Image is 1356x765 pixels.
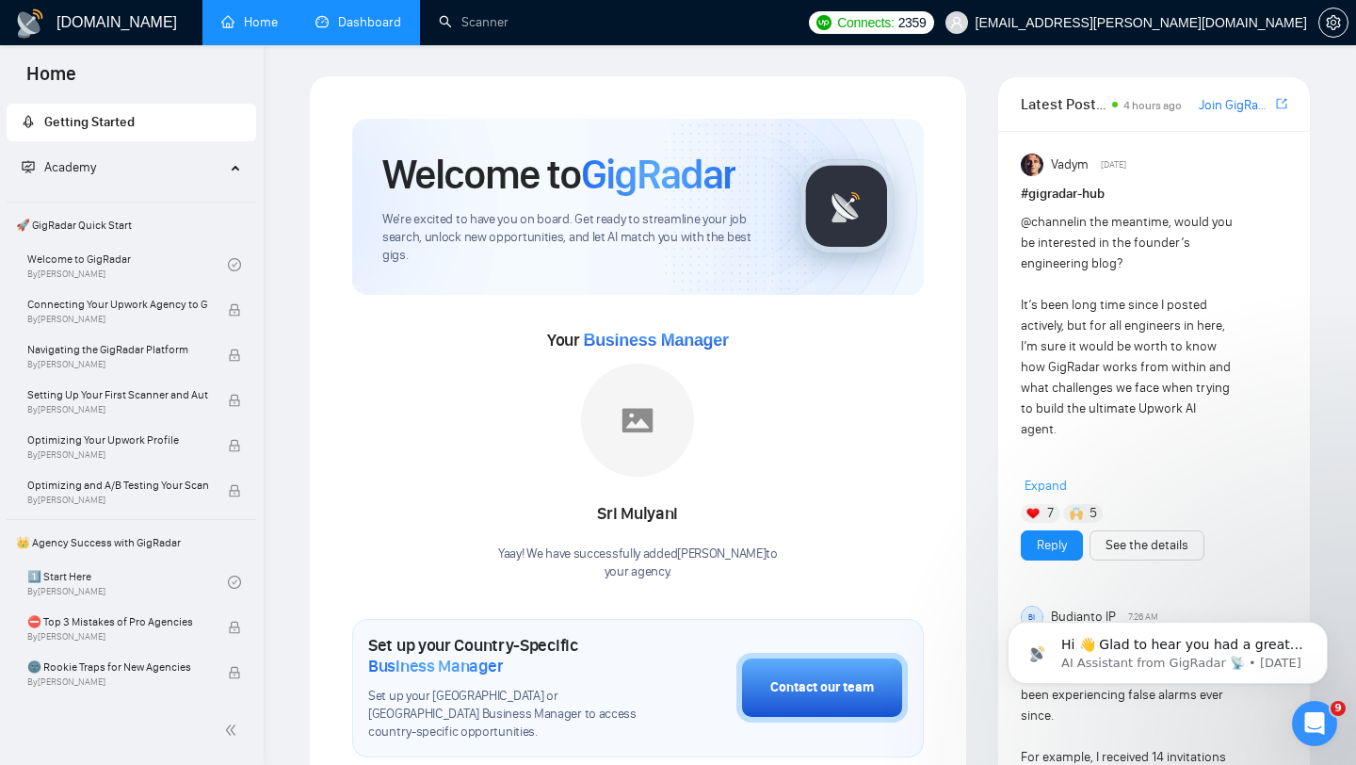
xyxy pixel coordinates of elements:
button: See the details [1090,530,1204,561]
span: @channel [1021,214,1076,230]
span: lock [228,484,241,497]
span: [DATE] [1101,156,1126,173]
span: Vadym [1051,155,1089,175]
span: user [950,16,963,29]
span: 5 [1090,504,1097,523]
span: Connects: [837,12,894,33]
span: Expand [1025,478,1067,494]
span: Business Manager [583,331,728,350]
div: Contact our team [770,677,874,698]
span: Academy [22,159,96,175]
a: homeHome [221,14,278,30]
button: setting [1318,8,1348,38]
a: searchScanner [439,14,508,30]
span: Connecting Your Upwork Agency to GigRadar [27,295,208,314]
span: rocket [22,115,35,128]
div: Yaay! We have successfully added [PERSON_NAME] to [498,545,778,581]
a: dashboardDashboard [315,14,401,30]
img: gigradar-logo.png [799,159,894,253]
p: your agency . [498,563,778,581]
span: By [PERSON_NAME] [27,495,208,506]
h1: # gigradar-hub [1021,184,1287,204]
span: Optimizing Your Upwork Profile [27,431,208,449]
span: 9 [1331,701,1346,716]
span: Set up your [GEOGRAPHIC_DATA] or [GEOGRAPHIC_DATA] Business Manager to access country-specific op... [368,688,642,741]
button: Reply [1021,530,1083,561]
img: Vadym [1021,154,1043,176]
li: Getting Started [7,104,256,141]
span: double-left [224,721,243,740]
span: 2359 [898,12,927,33]
span: Latest Posts from the GigRadar Community [1021,92,1106,116]
span: 7 [1047,504,1054,523]
a: export [1276,95,1287,113]
h1: Welcome to [382,149,735,200]
img: upwork-logo.png [816,15,831,30]
span: lock [228,666,241,679]
span: 🚀 GigRadar Quick Start [8,206,254,244]
iframe: Intercom notifications message [979,582,1356,714]
img: placeholder.png [581,364,694,477]
span: lock [228,621,241,634]
span: Hi 👋 Glad to hear you had a great experience with us! 🙌 ​ Could you spare 20 seconds to leave a r... [82,55,324,201]
span: By [PERSON_NAME] [27,631,208,643]
p: Message from AI Assistant from GigRadar 📡, sent 2w ago [82,73,325,90]
span: GigRadar [581,149,735,200]
span: lock [228,394,241,407]
a: 1️⃣ Start HereBy[PERSON_NAME] [27,562,228,603]
span: By [PERSON_NAME] [27,449,208,461]
h1: Set up your Country-Specific [368,635,642,676]
span: By [PERSON_NAME] [27,676,208,688]
a: setting [1318,15,1348,30]
span: lock [228,439,241,452]
span: ⛔ Top 3 Mistakes of Pro Agencies [27,612,208,631]
span: Navigating the GigRadar Platform [27,340,208,359]
div: Sri Mulyani [498,498,778,530]
span: lock [228,349,241,362]
span: Academy [44,159,96,175]
a: Reply [1037,535,1067,556]
img: logo [15,8,45,39]
span: 👑 Agency Success with GigRadar [8,524,254,562]
img: ❤️ [1026,507,1040,520]
a: Welcome to GigRadarBy[PERSON_NAME] [27,244,228,285]
span: 4 hours ago [1123,99,1182,112]
span: Setting Up Your First Scanner and Auto-Bidder [27,385,208,404]
a: Join GigRadar Slack Community [1199,95,1272,116]
span: By [PERSON_NAME] [27,359,208,370]
span: lock [228,303,241,317]
span: Business Manager [368,656,503,676]
span: setting [1319,15,1348,30]
span: fund-projection-screen [22,160,35,173]
span: export [1276,96,1287,111]
span: check-circle [228,576,241,589]
span: Optimizing and A/B Testing Your Scanner for Better Results [27,476,208,495]
iframe: Intercom live chat [1292,701,1337,746]
span: Getting Started [44,114,135,130]
span: 🌚 Rookie Traps for New Agencies [27,658,208,676]
img: 🙌 [1070,507,1083,520]
span: check-circle [228,258,241,271]
span: By [PERSON_NAME] [27,404,208,415]
button: Contact our team [736,653,908,723]
span: We're excited to have you on board. Get ready to streamline your job search, unlock new opportuni... [382,211,769,265]
a: See the details [1106,535,1188,556]
span: By [PERSON_NAME] [27,314,208,325]
span: Your [547,330,729,350]
span: Home [11,60,91,100]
